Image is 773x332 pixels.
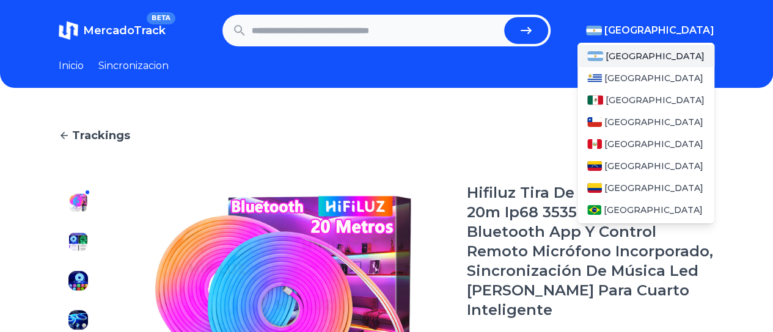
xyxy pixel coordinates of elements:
[604,204,703,216] span: [GEOGRAPHIC_DATA]
[577,133,714,155] a: Peru[GEOGRAPHIC_DATA]
[586,23,714,38] button: [GEOGRAPHIC_DATA]
[59,127,714,144] a: Trackings
[587,51,603,61] img: Argentina
[604,116,703,128] span: [GEOGRAPHIC_DATA]
[467,183,714,320] h1: Hifiluz Tira De Neon Rgb De Led 20m Ip68 3535 Luces Flexible Bluetooth App Y Control Remoto Micró...
[83,24,166,37] span: MercadoTrack
[587,117,602,127] img: Chile
[587,161,602,171] img: Venezuela
[147,12,175,24] span: BETA
[68,232,88,251] img: Hifiluz Tira De Neon Rgb De Led 20m Ip68 3535 Luces Flexible Bluetooth App Y Control Remoto Micró...
[68,193,88,212] img: Hifiluz Tira De Neon Rgb De Led 20m Ip68 3535 Luces Flexible Bluetooth App Y Control Remoto Micró...
[586,26,602,35] img: Argentina
[587,205,601,215] img: Brasil
[577,89,714,111] a: Mexico[GEOGRAPHIC_DATA]
[606,50,705,62] span: [GEOGRAPHIC_DATA]
[577,177,714,199] a: Colombia[GEOGRAPHIC_DATA]
[59,21,166,40] a: MercadoTrackBETA
[72,127,130,144] span: Trackings
[587,95,603,105] img: Mexico
[604,72,703,84] span: [GEOGRAPHIC_DATA]
[68,310,88,330] img: Hifiluz Tira De Neon Rgb De Led 20m Ip68 3535 Luces Flexible Bluetooth App Y Control Remoto Micró...
[604,160,703,172] span: [GEOGRAPHIC_DATA]
[604,23,714,38] span: [GEOGRAPHIC_DATA]
[577,45,714,67] a: Argentina[GEOGRAPHIC_DATA]
[587,73,602,83] img: Uruguay
[59,59,84,73] a: Inicio
[577,199,714,221] a: Brasil[GEOGRAPHIC_DATA]
[577,67,714,89] a: Uruguay[GEOGRAPHIC_DATA]
[68,271,88,290] img: Hifiluz Tira De Neon Rgb De Led 20m Ip68 3535 Luces Flexible Bluetooth App Y Control Remoto Micró...
[604,138,703,150] span: [GEOGRAPHIC_DATA]
[577,111,714,133] a: Chile[GEOGRAPHIC_DATA]
[577,155,714,177] a: Venezuela[GEOGRAPHIC_DATA]
[606,94,705,106] span: [GEOGRAPHIC_DATA]
[604,182,703,194] span: [GEOGRAPHIC_DATA]
[587,183,602,193] img: Colombia
[587,139,602,149] img: Peru
[59,21,78,40] img: MercadoTrack
[98,59,169,73] a: Sincronizacion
